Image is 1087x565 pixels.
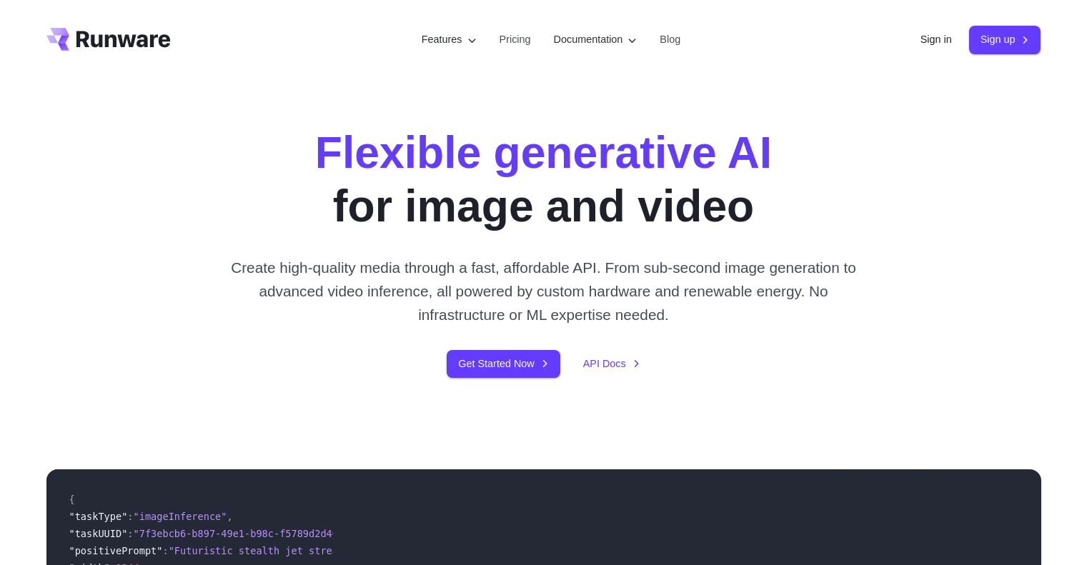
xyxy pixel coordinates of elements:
[162,545,168,556] span: :
[583,356,640,372] a: API Docs
[422,31,477,48] label: Features
[660,31,680,48] a: Blog
[227,511,232,522] span: ,
[69,511,128,522] span: "taskType"
[554,31,637,48] label: Documentation
[500,31,531,48] a: Pricing
[315,127,772,177] strong: Flexible generative AI
[969,26,1041,54] a: Sign up
[920,31,952,48] a: Sign in
[315,126,772,233] h1: for image and video
[134,511,227,522] span: "imageInference"
[127,511,133,522] span: :
[169,545,701,556] span: "Futuristic stealth jet streaking through a neon-lit cityscape with glowing purple exhaust"
[447,350,560,378] a: Get Started Now
[225,256,862,327] p: Create high-quality media through a fast, affordable API. From sub-second image generation to adv...
[127,528,133,539] span: :
[134,528,356,539] span: "7f3ebcb6-b897-49e1-b98c-f5789d2d40d7"
[69,494,75,505] span: {
[69,528,128,539] span: "taskUUID"
[69,545,163,556] span: "positivePrompt"
[46,28,171,51] a: Go to /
